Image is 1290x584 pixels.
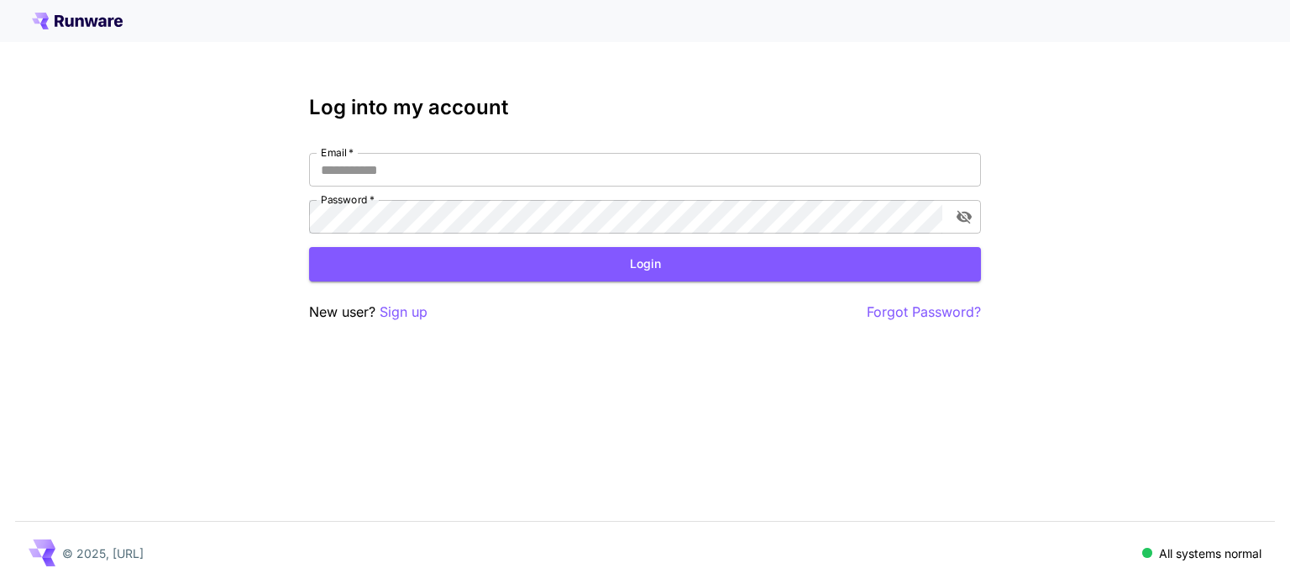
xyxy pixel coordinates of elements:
[62,545,144,562] p: © 2025, [URL]
[949,202,979,232] button: toggle password visibility
[1159,545,1261,562] p: All systems normal
[380,302,427,323] button: Sign up
[867,302,981,323] button: Forgot Password?
[321,192,375,207] label: Password
[321,145,354,160] label: Email
[309,302,427,323] p: New user?
[309,247,981,281] button: Login
[309,96,981,119] h3: Log into my account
